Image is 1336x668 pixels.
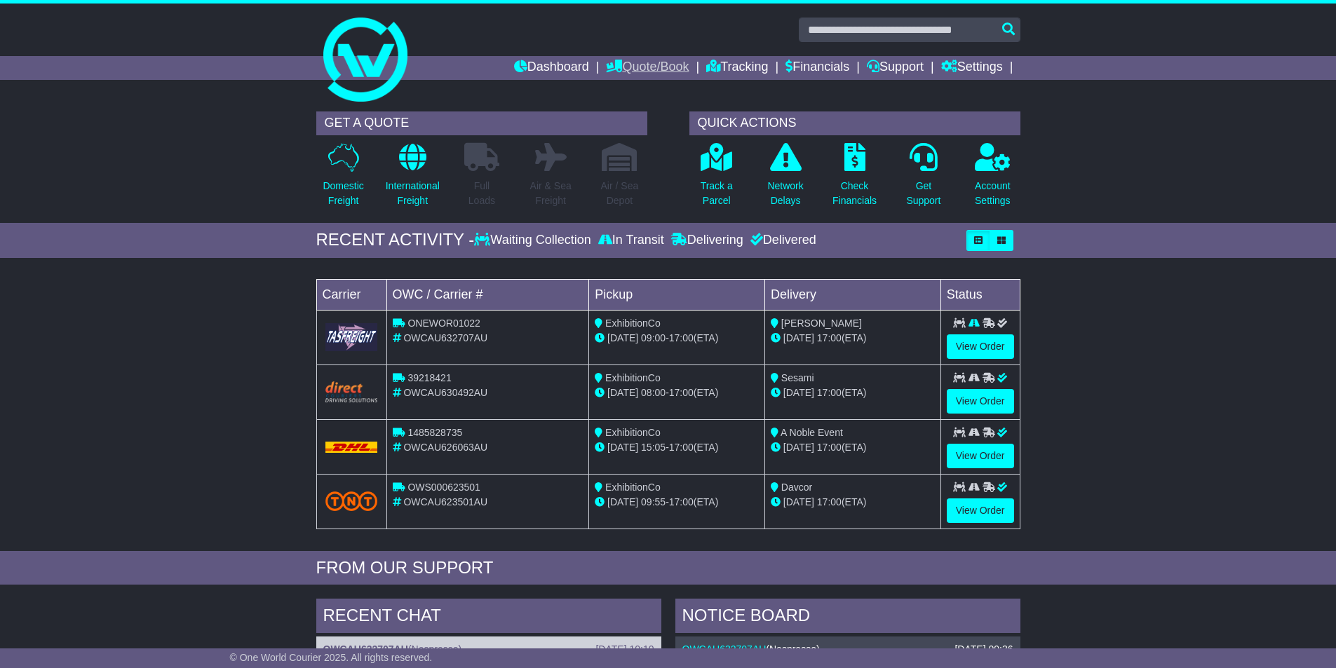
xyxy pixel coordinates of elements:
[669,332,694,343] span: 17:00
[817,332,842,343] span: 17:00
[607,496,638,507] span: [DATE]
[607,332,638,343] span: [DATE]
[785,56,849,80] a: Financials
[675,599,1020,636] div: NOTICE BOARD
[747,233,816,248] div: Delivered
[530,179,572,208] p: Air & Sea Freight
[589,279,765,310] td: Pickup
[403,442,487,453] span: OWCAU626063AU
[605,318,661,329] span: ExhibitionCo
[403,387,487,398] span: OWCAU630492AU
[595,386,759,400] div: - (ETA)
[316,279,386,310] td: Carrier
[682,643,1013,655] div: ( )
[905,142,941,216] a: GetSupport
[407,372,451,383] span: 39218421
[464,179,499,208] p: Full Loads
[407,427,462,438] span: 1485828735
[403,332,487,343] span: OWCAU632707AU
[316,599,661,636] div: RECENT CHAT
[974,142,1011,216] a: AccountSettings
[325,381,378,402] img: Direct.png
[641,332,666,343] span: 09:00
[906,179,940,208] p: Get Support
[605,427,661,438] span: ExhibitionCo
[607,442,638,453] span: [DATE]
[316,111,647,135] div: GET A QUOTE
[595,440,759,455] div: - (ETA)
[323,179,363,208] p: Domestic Freight
[641,496,666,507] span: 09:55
[781,372,814,383] span: Sesami
[316,558,1020,578] div: FROM OUR SUPPORT
[947,334,1014,359] a: View Order
[769,643,816,655] span: Nespresso
[407,482,480,493] span: OWS000623501
[700,142,734,216] a: Track aParcel
[781,427,843,438] span: A Noble Event
[817,496,842,507] span: 17:00
[605,372,661,383] span: ExhibitionCo
[940,279,1020,310] td: Status
[706,56,768,80] a: Tracking
[975,179,1011,208] p: Account Settings
[701,179,733,208] p: Track a Parcel
[514,56,589,80] a: Dashboard
[606,56,689,80] a: Quote/Book
[682,643,767,655] a: OWCAU632707AU
[669,387,694,398] span: 17:00
[322,142,364,216] a: DomesticFreight
[474,233,594,248] div: Waiting Collection
[783,496,814,507] span: [DATE]
[601,179,639,208] p: Air / Sea Depot
[947,444,1014,468] a: View Order
[403,496,487,507] span: OWCAU623501AU
[607,387,638,398] span: [DATE]
[595,643,654,655] div: [DATE] 10:10
[771,331,935,346] div: (ETA)
[764,279,940,310] td: Delivery
[867,56,924,80] a: Support
[325,491,378,510] img: TNT_Domestic.png
[386,179,440,208] p: International Freight
[605,482,661,493] span: ExhibitionCo
[947,498,1014,523] a: View Order
[386,279,589,310] td: OWC / Carrier #
[947,389,1014,414] a: View Order
[781,318,862,329] span: [PERSON_NAME]
[689,111,1020,135] div: QUICK ACTIONS
[323,643,408,655] a: OWCAU632707AU
[407,318,480,329] span: ONEWOR01022
[817,387,842,398] span: 17:00
[767,142,804,216] a: NetworkDelays
[230,652,433,663] span: © One World Courier 2025. All rights reserved.
[668,233,747,248] div: Delivering
[771,495,935,510] div: (ETA)
[783,442,814,453] span: [DATE]
[817,442,842,453] span: 17:00
[767,179,803,208] p: Network Delays
[595,233,668,248] div: In Transit
[669,442,694,453] span: 17:00
[325,323,378,350] img: GetCarrierServiceLogo
[385,142,440,216] a: InternationalFreight
[316,230,475,250] div: RECENT ACTIVITY -
[595,495,759,510] div: - (ETA)
[783,387,814,398] span: [DATE]
[323,643,654,655] div: ( )
[954,643,1013,655] div: [DATE] 09:36
[595,331,759,346] div: - (ETA)
[832,179,877,208] p: Check Financials
[325,442,378,453] img: DHL.png
[832,142,877,216] a: CheckFinancials
[941,56,1003,80] a: Settings
[641,442,666,453] span: 15:05
[783,332,814,343] span: [DATE]
[781,482,812,493] span: Davcor
[669,496,694,507] span: 17:00
[641,387,666,398] span: 08:00
[412,643,459,655] span: Nespresso
[771,386,935,400] div: (ETA)
[771,440,935,455] div: (ETA)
